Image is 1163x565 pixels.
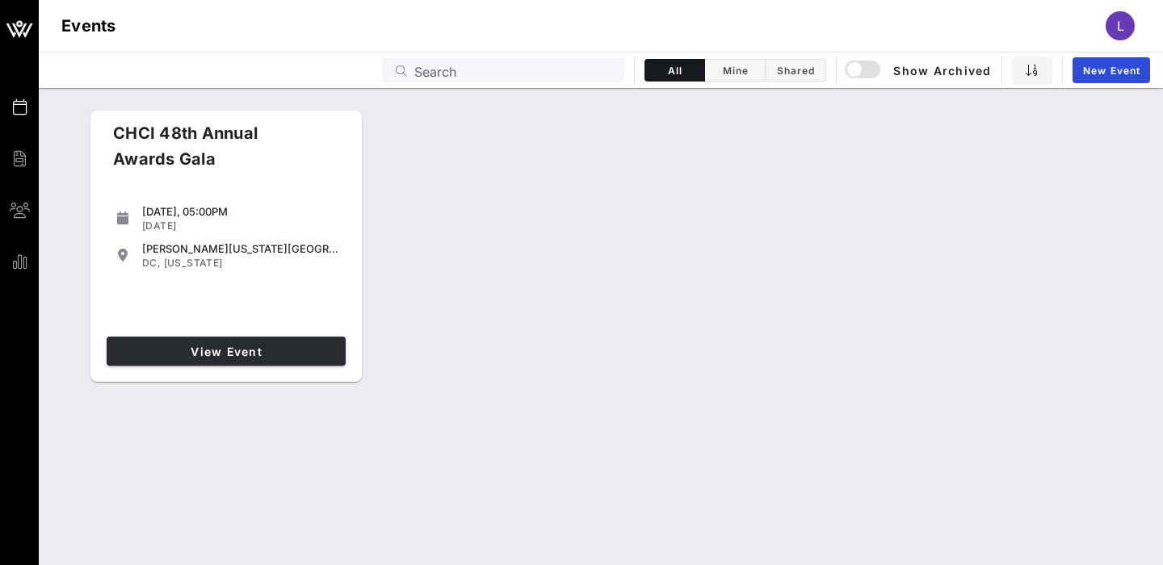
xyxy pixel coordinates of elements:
[847,61,991,80] span: Show Archived
[644,59,705,82] button: All
[1082,65,1140,77] span: New Event
[846,56,992,85] button: Show Archived
[1117,18,1124,34] span: L
[1106,11,1135,40] div: L
[164,257,223,269] span: [US_STATE]
[142,220,339,232] div: [DATE]
[705,59,766,82] button: Mine
[142,242,339,255] div: [PERSON_NAME][US_STATE][GEOGRAPHIC_DATA]
[715,65,755,77] span: Mine
[766,59,826,82] button: Shared
[142,205,339,218] div: [DATE], 05:00PM
[107,337,346,366] a: View Event
[113,345,339,358] span: View Event
[142,257,161,269] span: DC,
[775,65,816,77] span: Shared
[655,65,695,77] span: All
[100,120,328,185] div: CHCI 48th Annual Awards Gala
[1073,57,1150,83] a: New Event
[61,13,116,39] h1: Events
